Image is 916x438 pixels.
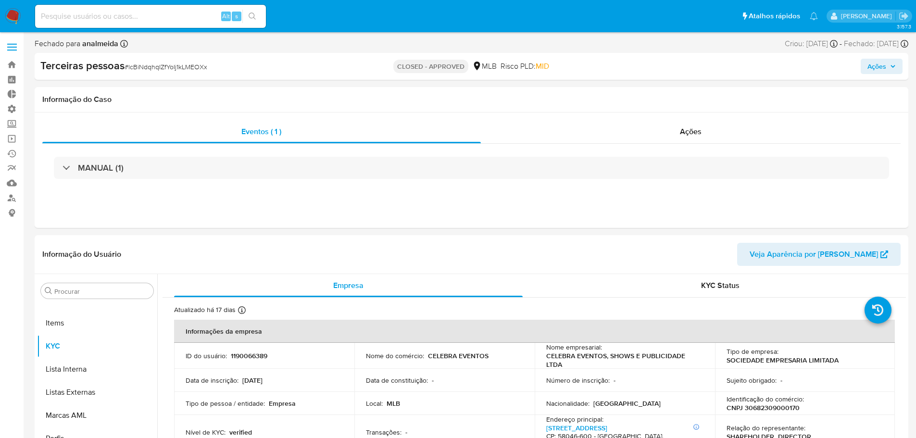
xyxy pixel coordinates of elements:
p: [DATE] [242,376,263,385]
button: Lista Interna [37,358,157,381]
p: Empresa [269,399,296,408]
span: # lcBiNdqhqIZfYoIj1kLMEOXx [125,62,207,72]
span: s [235,12,238,21]
p: Data de constituição : [366,376,428,385]
div: MANUAL (1) [54,157,889,179]
p: Nível de KYC : [186,428,226,437]
p: - [614,376,615,385]
p: verified [229,428,252,437]
span: - [840,38,842,49]
h1: Informação do Caso [42,95,901,104]
p: CELEBRA EVENTOS [428,351,489,360]
button: Veja Aparência por [PERSON_NAME] [737,243,901,266]
p: Endereço principal : [546,415,603,424]
div: MLB [472,61,497,72]
input: Procurar [54,287,150,296]
p: Número de inscrição : [546,376,610,385]
b: Terceiras pessoas [40,58,125,73]
p: edgar.zuliani@mercadolivre.com [841,12,895,21]
span: Veja Aparência por [PERSON_NAME] [750,243,878,266]
p: - [405,428,407,437]
p: Nacionalidade : [546,399,590,408]
button: Marcas AML [37,404,157,427]
p: CLOSED - APPROVED [393,60,468,73]
p: ID do usuário : [186,351,227,360]
input: Pesquise usuários ou casos... [35,10,266,23]
button: search-icon [242,10,262,23]
b: analmeida [80,38,118,49]
a: Sair [899,11,909,21]
a: [STREET_ADDRESS] [546,423,607,433]
th: Informações da empresa [174,320,895,343]
p: Data de inscrição : [186,376,238,385]
div: Criou: [DATE] [785,38,838,49]
span: Alt [222,12,230,21]
p: Sujeito obrigado : [727,376,777,385]
span: Eventos ( 1 ) [241,126,281,137]
p: Nome do comércio : [366,351,424,360]
h1: Informação do Usuário [42,250,121,259]
span: Ações [867,59,886,74]
p: Tipo de empresa : [727,347,778,356]
a: Notificações [810,12,818,20]
p: SOCIEDADE EMPRESARIA LIMITADA [727,356,839,364]
button: KYC [37,335,157,358]
span: Atalhos rápidos [749,11,800,21]
span: Risco PLD: [501,61,549,72]
span: Ações [680,126,702,137]
button: Items [37,312,157,335]
p: Tipo de pessoa / entidade : [186,399,265,408]
span: KYC Status [701,280,740,291]
p: 1190066389 [231,351,267,360]
span: Fechado para [35,38,118,49]
p: Nome empresarial : [546,343,602,351]
button: Procurar [45,287,52,295]
button: Ações [861,59,903,74]
p: CNPJ 30682309000170 [727,403,800,412]
h3: MANUAL (1) [78,163,124,173]
div: Fechado: [DATE] [844,38,908,49]
p: - [780,376,782,385]
p: CELEBRA EVENTOS, SHOWS E PUBLICIDADE LTDA [546,351,700,369]
p: Relação do representante : [727,424,805,432]
p: Identificação do comércio : [727,395,804,403]
button: Listas Externas [37,381,157,404]
span: Empresa [333,280,364,291]
p: [GEOGRAPHIC_DATA] [593,399,661,408]
p: - [432,376,434,385]
p: Atualizado há 17 dias [174,305,236,314]
p: Local : [366,399,383,408]
p: Transações : [366,428,402,437]
span: MID [536,61,549,72]
p: MLB [387,399,400,408]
